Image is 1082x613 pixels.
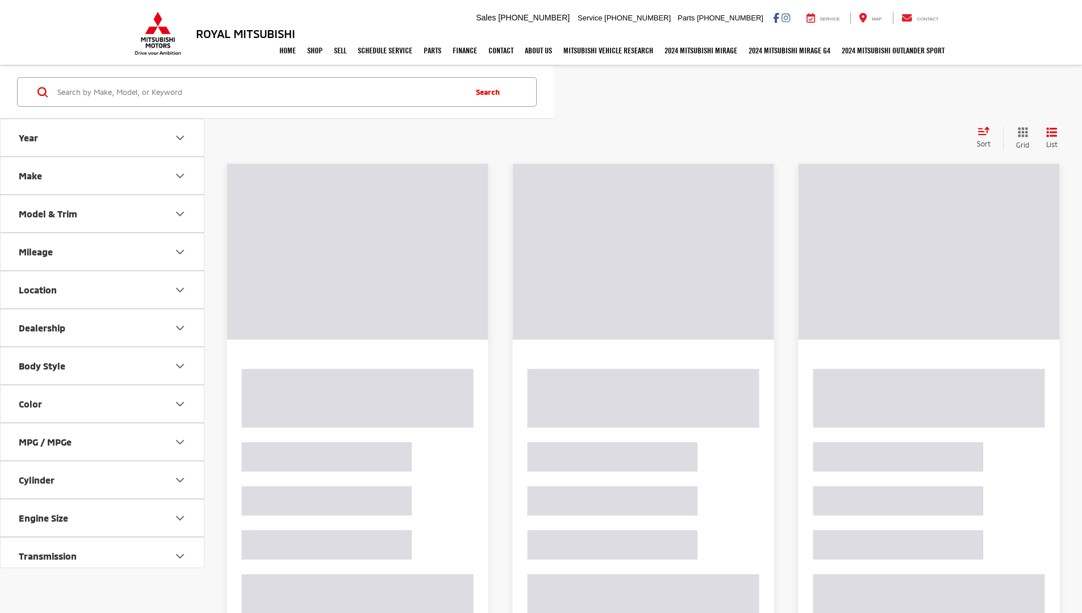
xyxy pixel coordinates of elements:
[19,246,53,257] div: Mileage
[19,360,65,371] div: Body Style
[1,385,205,422] button: ColorColor
[1038,127,1066,150] button: List View
[173,207,187,221] div: Model & Trim
[173,245,187,259] div: Mileage
[19,436,72,447] div: MPG / MPGe
[977,140,991,148] span: Sort
[782,13,790,22] a: Instagram: Click to visit our Instagram page
[659,36,743,65] a: 2024 Mitsubishi Mirage
[1,347,205,384] button: Body StyleBody Style
[1,423,205,460] button: MPG / MPGeMPG / MPGe
[1,461,205,498] button: CylinderCylinder
[19,551,77,561] div: Transmission
[1,538,205,574] button: TransmissionTransmission
[1,233,205,270] button: MileageMileage
[302,36,328,65] a: Shop
[173,131,187,145] div: Year
[743,36,836,65] a: 2024 Mitsubishi Mirage G4
[173,169,187,183] div: Make
[19,170,42,181] div: Make
[1,499,205,536] button: Engine SizeEngine Size
[328,36,352,65] a: Sell
[836,36,950,65] a: 2024 Mitsubishi Outlander SPORT
[56,78,465,106] input: Search by Make, Model, or Keyword
[850,12,890,24] a: Map
[604,14,671,22] span: [PHONE_NUMBER]
[274,36,302,65] a: Home
[19,513,68,523] div: Engine Size
[558,36,659,65] a: Mitsubishi Vehicle Research
[519,36,558,65] a: About Us
[697,14,763,22] span: [PHONE_NUMBER]
[1,271,205,308] button: LocationLocation
[19,284,57,295] div: Location
[872,16,882,22] span: Map
[917,16,938,22] span: Contact
[132,11,183,56] img: Mitsubishi
[19,208,77,219] div: Model & Trim
[173,549,187,563] div: Transmission
[798,12,849,24] a: Service
[893,12,947,24] a: Contact
[447,36,483,65] a: Finance
[678,14,695,22] span: Parts
[578,14,602,22] span: Service
[173,283,187,297] div: Location
[498,13,570,22] span: [PHONE_NUMBER]
[19,132,38,143] div: Year
[173,473,187,487] div: Cylinder
[173,359,187,373] div: Body Style
[1,195,205,232] button: Model & TrimModel & Trim
[173,511,187,525] div: Engine Size
[19,398,42,409] div: Color
[19,322,65,333] div: Dealership
[465,78,517,106] button: Search
[820,16,840,22] span: Service
[418,36,447,65] a: Parts: Opens in a new tab
[1,157,205,194] button: MakeMake
[971,127,1003,149] button: Select sort value
[476,13,496,22] span: Sales
[19,475,55,485] div: Cylinder
[773,13,779,22] a: Facebook: Click to visit our Facebook page
[1003,127,1038,150] button: Grid View
[1,119,205,156] button: YearYear
[173,435,187,449] div: MPG / MPGe
[196,27,295,40] h3: Royal Mitsubishi
[1046,140,1058,149] span: List
[352,36,418,65] a: Schedule Service: Opens in a new tab
[1016,140,1029,150] span: Grid
[173,397,187,411] div: Color
[1,309,205,346] button: DealershipDealership
[483,36,519,65] a: Contact
[173,321,187,335] div: Dealership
